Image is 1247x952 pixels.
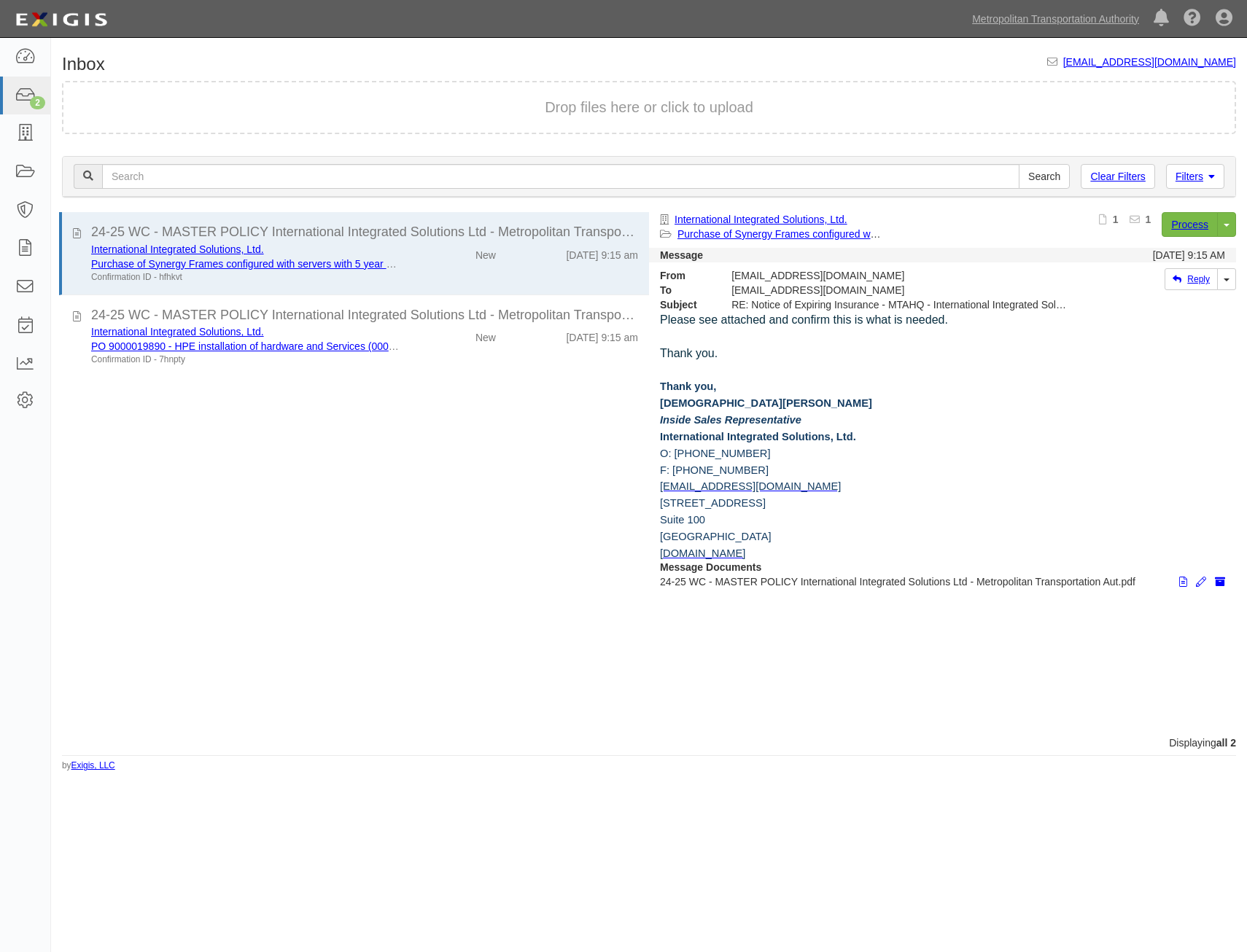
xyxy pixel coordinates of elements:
i: Edit document [1196,577,1206,588]
p: 24-25 WC - MASTER POLICY International Integrated Solutions Ltd - Metropolitan Transportation Aut... [660,574,1225,589]
span: Thank you, [660,381,716,392]
a: International Integrated Solutions, Ltd. [91,243,264,255]
span: International Integrated Solutions, Ltd. [660,431,856,442]
div: Confidentiality Notice. This transmission originated from the offices of International Integrated... [649,312,1236,560]
div: Displaying [51,736,1247,750]
div: [DATE] 9:15 AM [1153,248,1225,262]
a: Purchase of Synergy Frames configured with servers with 5 year Support (900000000004839) [91,258,517,270]
a: Metropolitan Transportation Authority [965,4,1146,34]
div: [EMAIL_ADDRESS][DOMAIN_NAME] [720,268,1079,283]
i: View [1179,577,1187,588]
a: PO 9000019890 - HPE installation of hardware and Services (0000025686) [91,340,432,352]
h1: Inbox [62,55,105,74]
span: Suite 100 [GEOGRAPHIC_DATA] [660,514,772,542]
strong: From [649,268,720,283]
b: all 2 [1216,737,1236,749]
strong: Message [660,249,703,261]
a: [EMAIL_ADDRESS][DOMAIN_NAME] [660,480,841,492]
div: Purchase of Synergy Frames configured with servers with 5 year Support (900000000004839) [91,257,401,271]
span: Inside Sales Representative [660,414,801,426]
div: RE: Notice of Expiring Insurance - MTAHQ - International Integrated Solutions, Ltd. - 90000000000... [720,297,1079,312]
a: Process [1162,212,1218,237]
input: Search [1019,164,1070,189]
a: [EMAIL_ADDRESS][DOMAIN_NAME] [1063,56,1236,68]
div: Confirmation ID - hfhkvt [91,271,401,284]
div: 24-25 WC - MASTER POLICY International Integrated Solutions Ltd - Metropolitan Transportation Aut... [91,306,638,325]
div: International Integrated Solutions, Ltd. [91,324,401,339]
div: Confirmation ID - 7hnpty [91,354,401,366]
strong: Message Documents [660,561,761,573]
strong: To [649,283,720,297]
div: [DATE] 9:15 am [566,242,638,262]
div: [DATE] 9:15 am [566,324,638,345]
i: Help Center - Complianz [1184,10,1201,28]
div: agreement-ekcjxv@mtahq.complianz.com [720,283,1079,297]
div: New [475,242,496,262]
div: New [475,324,496,345]
span: Thank you. [660,347,718,359]
a: Filters [1166,164,1224,189]
div: 24-25 WC - MASTER POLICY International Integrated Solutions Ltd - Metropolitan Transportation Aut... [91,223,638,242]
span: Please see attached and confirm this is what is needed. [660,313,948,326]
small: by [62,760,115,772]
button: Drop files here or click to upload [545,97,753,118]
a: [DOMAIN_NAME] [660,547,745,559]
span: [STREET_ADDRESS] [660,497,766,509]
a: International Integrated Solutions, Ltd. [91,326,264,338]
span: O: [PHONE_NUMBER] [660,448,770,459]
strong: Subject [649,297,720,312]
div: 2 [30,96,45,109]
div: International Integrated Solutions, Ltd. [91,242,401,257]
i: Archive document [1215,577,1225,588]
a: Clear Filters [1081,164,1154,189]
input: Search [102,164,1019,189]
a: Exigis, LLC [71,760,115,770]
a: International Integrated Solutions, Ltd. [675,214,847,225]
span: F: [PHONE_NUMBER] [660,464,841,493]
span: [DEMOGRAPHIC_DATA][PERSON_NAME] [660,397,872,409]
b: 1 [1146,214,1151,225]
b: 1 [1113,214,1119,225]
img: logo-5460c22ac91f19d4615b14bd174203de0afe785f0fc80cf4dbbc73dc1793850b.png [11,7,112,33]
div: PO 9000019890 - HPE installation of hardware and Services (0000025686) [91,339,401,354]
a: Reply [1165,268,1218,290]
a: Purchase of Synergy Frames configured with servers with 5 year Support (900000000004839) [677,228,1103,240]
